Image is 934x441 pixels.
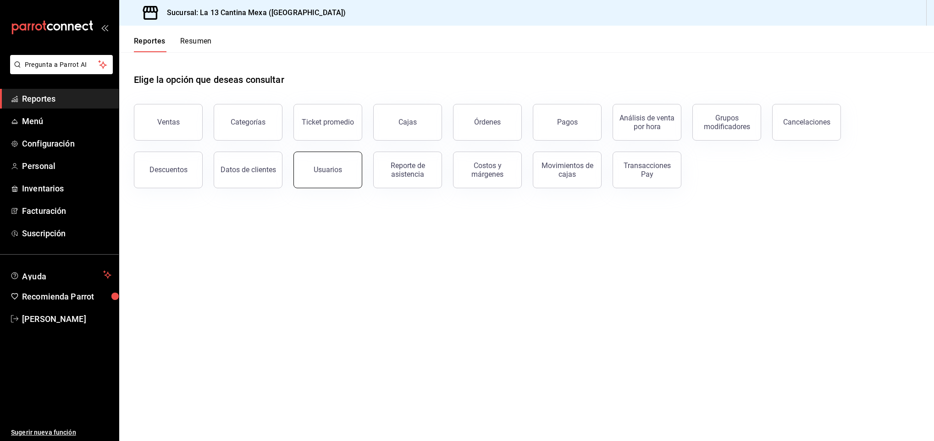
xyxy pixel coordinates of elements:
span: [PERSON_NAME] [22,313,111,325]
button: Pregunta a Parrot AI [10,55,113,74]
span: Inventarios [22,182,111,195]
button: Órdenes [453,104,522,141]
button: Reporte de asistencia [373,152,442,188]
div: Ventas [157,118,180,126]
span: Facturación [22,205,111,217]
button: Ticket promedio [293,104,362,141]
button: Categorías [214,104,282,141]
button: Movimientos de cajas [533,152,602,188]
span: Ayuda [22,269,99,280]
button: Pagos [533,104,602,141]
div: Usuarios [314,165,342,174]
div: Movimientos de cajas [539,161,596,179]
span: Menú [22,115,111,127]
h1: Elige la opción que deseas consultar [134,73,284,87]
button: open_drawer_menu [101,24,108,31]
div: Cajas [398,118,417,126]
span: Configuración [22,137,111,150]
button: Análisis de venta por hora [613,104,681,141]
div: Pagos [557,118,578,126]
button: Usuarios [293,152,362,188]
button: Grupos modificadores [692,104,761,141]
button: Costos y márgenes [453,152,522,188]
div: Cancelaciones [783,118,830,126]
button: Transacciones Pay [613,152,681,188]
div: Costos y márgenes [459,161,516,179]
button: Reportes [134,37,166,52]
div: Grupos modificadores [698,114,755,131]
div: Transacciones Pay [619,161,675,179]
button: Cajas [373,104,442,141]
span: Recomienda Parrot [22,290,111,303]
button: Resumen [180,37,212,52]
h3: Sucursal: La 13 Cantina Mexa ([GEOGRAPHIC_DATA]) [160,7,346,18]
span: Suscripción [22,227,111,240]
div: Descuentos [149,165,188,174]
span: Reportes [22,93,111,105]
button: Cancelaciones [772,104,841,141]
span: Personal [22,160,111,172]
div: Reporte de asistencia [379,161,436,179]
button: Descuentos [134,152,203,188]
div: navigation tabs [134,37,212,52]
div: Categorías [231,118,265,126]
button: Datos de clientes [214,152,282,188]
span: Sugerir nueva función [11,428,111,437]
div: Datos de clientes [221,165,276,174]
div: Órdenes [474,118,501,126]
div: Ticket promedio [302,118,354,126]
button: Ventas [134,104,203,141]
a: Pregunta a Parrot AI [6,66,113,76]
div: Análisis de venta por hora [619,114,675,131]
span: Pregunta a Parrot AI [25,60,99,70]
